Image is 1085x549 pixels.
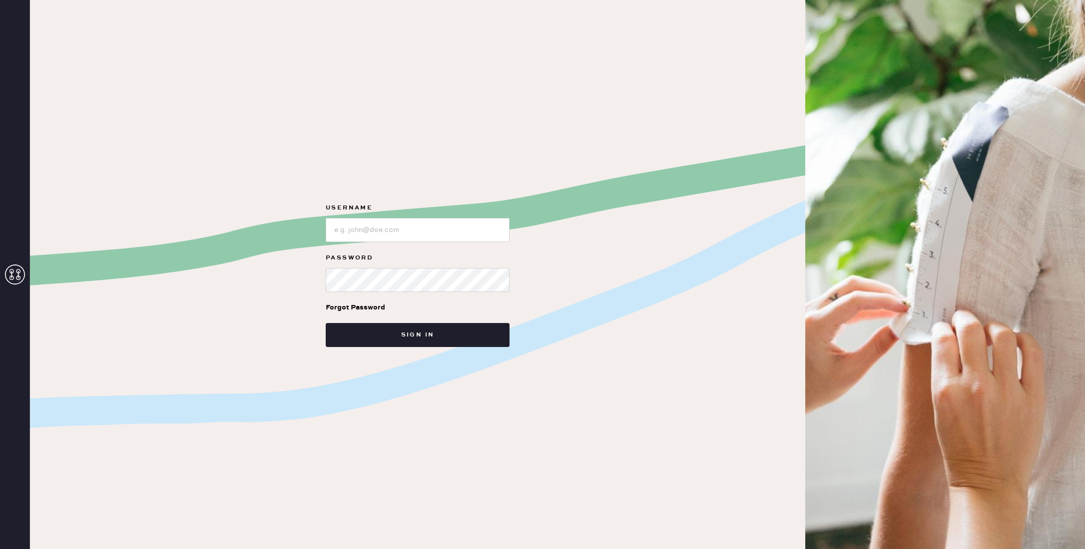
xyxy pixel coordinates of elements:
[326,252,510,264] label: Password
[326,218,510,242] input: e.g. john@doe.com
[326,302,385,313] div: Forgot Password
[326,202,510,214] label: Username
[326,292,385,323] a: Forgot Password
[326,323,510,347] button: Sign in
